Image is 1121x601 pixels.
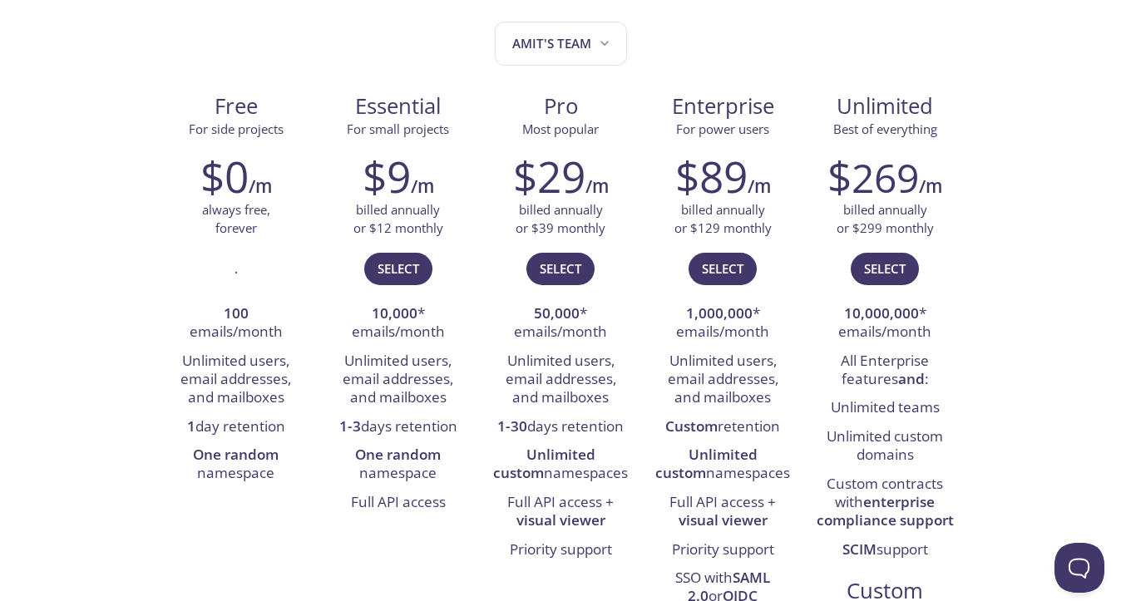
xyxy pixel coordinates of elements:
[665,416,718,436] strong: Custom
[675,151,748,201] h2: $89
[167,441,304,489] li: namespace
[353,201,443,237] p: billed annually or $12 monthly
[702,258,743,279] span: Select
[748,172,771,200] h6: /m
[837,91,933,121] span: Unlimited
[330,92,466,121] span: Essential
[329,300,467,347] li: * emails/month
[168,92,304,121] span: Free
[852,150,919,204] span: 269
[363,151,411,201] h2: $9
[339,416,361,436] strong: 1-3
[864,258,906,279] span: Select
[655,92,791,121] span: Enterprise
[167,300,304,347] li: emails/month
[249,172,272,200] h6: /m
[329,413,467,441] li: days retention
[364,253,432,284] button: Select
[686,303,753,323] strong: 1,000,000
[187,416,195,436] strong: 1
[491,300,629,347] li: * emails/month
[492,92,628,121] span: Pro
[654,441,792,489] li: namespaces
[378,258,419,279] span: Select
[827,151,919,201] h2: $
[491,489,629,536] li: Full API access +
[491,413,629,441] li: days retention
[654,536,792,564] li: Priority support
[833,121,937,137] span: Best of everything
[513,151,585,201] h2: $29
[491,347,629,413] li: Unlimited users, email addresses, and mailboxes
[516,201,605,237] p: billed annually or $39 monthly
[679,510,768,530] strong: visual viewer
[329,441,467,489] li: namespace
[495,22,627,66] button: Amit's team
[898,369,925,388] strong: and
[167,347,304,413] li: Unlimited users, email addresses, and mailboxes
[193,445,279,464] strong: One random
[512,32,613,55] span: Amit's team
[491,536,629,564] li: Priority support
[497,416,527,436] strong: 1-30
[540,258,581,279] span: Select
[851,253,919,284] button: Select
[654,413,792,441] li: retention
[329,489,467,517] li: Full API access
[654,300,792,347] li: * emails/month
[817,492,954,530] strong: enterprise compliance support
[329,347,467,413] li: Unlimited users, email addresses, and mailboxes
[844,303,919,323] strong: 10,000,000
[493,445,595,482] strong: Unlimited custom
[200,151,249,201] h2: $0
[837,201,934,237] p: billed annually or $299 monthly
[491,441,629,489] li: namespaces
[167,413,304,441] li: day retention
[842,539,877,559] strong: SCIM
[655,445,758,482] strong: Unlimited custom
[522,121,599,137] span: Most popular
[817,347,954,395] li: All Enterprise features :
[919,172,942,200] h6: /m
[817,470,954,536] li: Custom contracts with
[202,201,270,237] p: always free, forever
[674,201,772,237] p: billed annually or $129 monthly
[1054,543,1104,593] iframe: Help Scout Beacon - Open
[534,303,580,323] strong: 50,000
[347,121,449,137] span: For small projects
[372,303,417,323] strong: 10,000
[654,489,792,536] li: Full API access +
[676,121,769,137] span: For power users
[817,300,954,347] li: * emails/month
[411,172,434,200] h6: /m
[689,253,757,284] button: Select
[516,510,605,530] strong: visual viewer
[355,445,441,464] strong: One random
[585,172,609,200] h6: /m
[526,253,595,284] button: Select
[189,121,284,137] span: For side projects
[654,347,792,413] li: Unlimited users, email addresses, and mailboxes
[817,423,954,470] li: Unlimited custom domains
[224,303,249,323] strong: 100
[817,536,954,564] li: support
[817,394,954,422] li: Unlimited teams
